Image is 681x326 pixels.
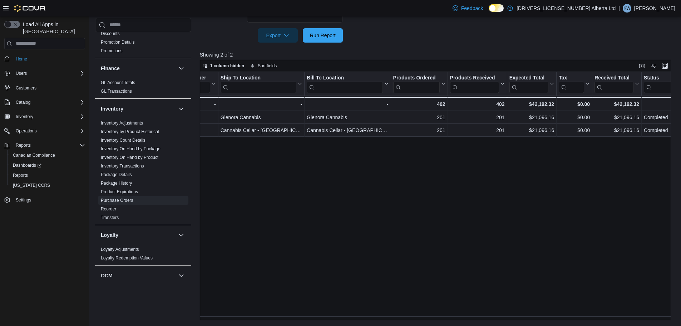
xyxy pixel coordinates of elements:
span: Inventory by Product Historical [101,129,159,135]
span: Customers [13,83,85,92]
a: Home [13,55,30,63]
a: Purchase Orders [101,198,133,203]
span: Washington CCRS [10,181,85,190]
span: Inventory Count Details [101,137,145,143]
div: Cannabis Cellar - [GEOGRAPHIC_DATA] [220,126,302,135]
div: Expected Total [509,74,548,93]
div: Inventory [95,119,191,225]
span: Canadian Compliance [10,151,85,160]
span: [US_STATE] CCRS [13,183,50,188]
span: Operations [16,128,37,134]
div: Glenora Cannabis [307,113,388,122]
button: Run Report [303,28,343,43]
a: Dashboards [10,161,44,170]
a: Feedback [450,1,486,15]
span: Loyalty Adjustments [101,247,139,252]
span: Users [13,69,85,78]
button: Inventory [177,104,186,113]
a: Reorder [101,206,116,211]
button: Users [1,68,88,78]
span: Export [262,28,293,43]
h3: Loyalty [101,232,118,239]
div: - [147,100,216,108]
span: Reports [13,141,85,150]
span: Inventory [13,112,85,121]
a: Discounts [101,31,120,36]
div: - [644,100,679,108]
a: Inventory Adjustments [101,121,143,126]
span: Home [16,56,27,62]
a: Settings [13,196,34,204]
a: Inventory On Hand by Product [101,155,158,160]
button: Expected Total [509,74,554,93]
h3: OCM [101,272,113,279]
span: 1 column hidden [210,63,244,69]
a: GL Transactions [101,89,132,94]
span: Dashboards [10,161,85,170]
button: Enter fullscreen [661,62,669,70]
a: Product Expirations [101,189,138,194]
button: OCM [101,272,176,279]
a: Package Details [101,172,132,177]
button: Customers [1,83,88,93]
button: Status [644,74,679,93]
span: Users [16,70,27,76]
span: Package History [101,180,132,186]
span: Customers [16,85,36,91]
span: Promotions [101,48,123,54]
div: $42,192.32 [509,100,554,108]
span: Settings [16,197,31,203]
div: Cannabis Cellar - [GEOGRAPHIC_DATA] [307,126,388,135]
a: Package History [101,181,132,186]
span: Settings [13,195,85,204]
div: Status [644,74,673,93]
div: Ship To Location [220,74,296,93]
span: Inventory Transactions [101,163,144,169]
input: Dark Mode [489,4,504,12]
button: Inventory [101,105,176,112]
a: Inventory Transactions [101,164,144,169]
div: $0.00 [559,100,590,108]
a: Reports [10,171,31,180]
div: Supplier Invoice Number [147,74,210,93]
span: Catalog [16,99,30,105]
h3: Inventory [101,105,123,112]
a: Customers [13,84,39,92]
span: Reports [10,171,85,180]
div: $21,096.16 [509,113,554,122]
div: - [220,100,302,108]
button: 1 column hidden [200,62,247,70]
span: Sort fields [258,63,277,69]
h3: Finance [101,65,120,72]
a: Inventory Count Details [101,138,145,143]
div: Products Received [450,74,499,81]
div: Finance [95,78,191,98]
button: OCM [177,271,186,280]
button: Ship To Location [220,74,302,93]
span: Home [13,54,85,63]
p: | [618,4,620,13]
button: Finance [101,65,176,72]
button: Sort fields [248,62,280,70]
div: $21,096.16 [594,126,639,135]
span: KW [623,4,630,13]
div: $42,192.32 [594,100,639,108]
button: Reports [13,141,34,150]
span: Operations [13,127,85,135]
button: Settings [1,195,88,205]
button: Export [258,28,298,43]
div: Completed [644,126,679,135]
span: Load All Apps in [GEOGRAPHIC_DATA] [20,21,85,35]
p: [PERSON_NAME] [634,4,675,13]
a: GL Account Totals [101,80,135,85]
button: Reports [7,170,88,180]
div: 402 [393,100,445,108]
a: Dashboards [7,160,88,170]
span: GL Transactions [101,88,132,94]
div: Tax [559,74,584,93]
a: Loyalty Adjustments [101,247,139,252]
div: Products Received [450,74,499,93]
div: Ship To Location [220,74,296,81]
